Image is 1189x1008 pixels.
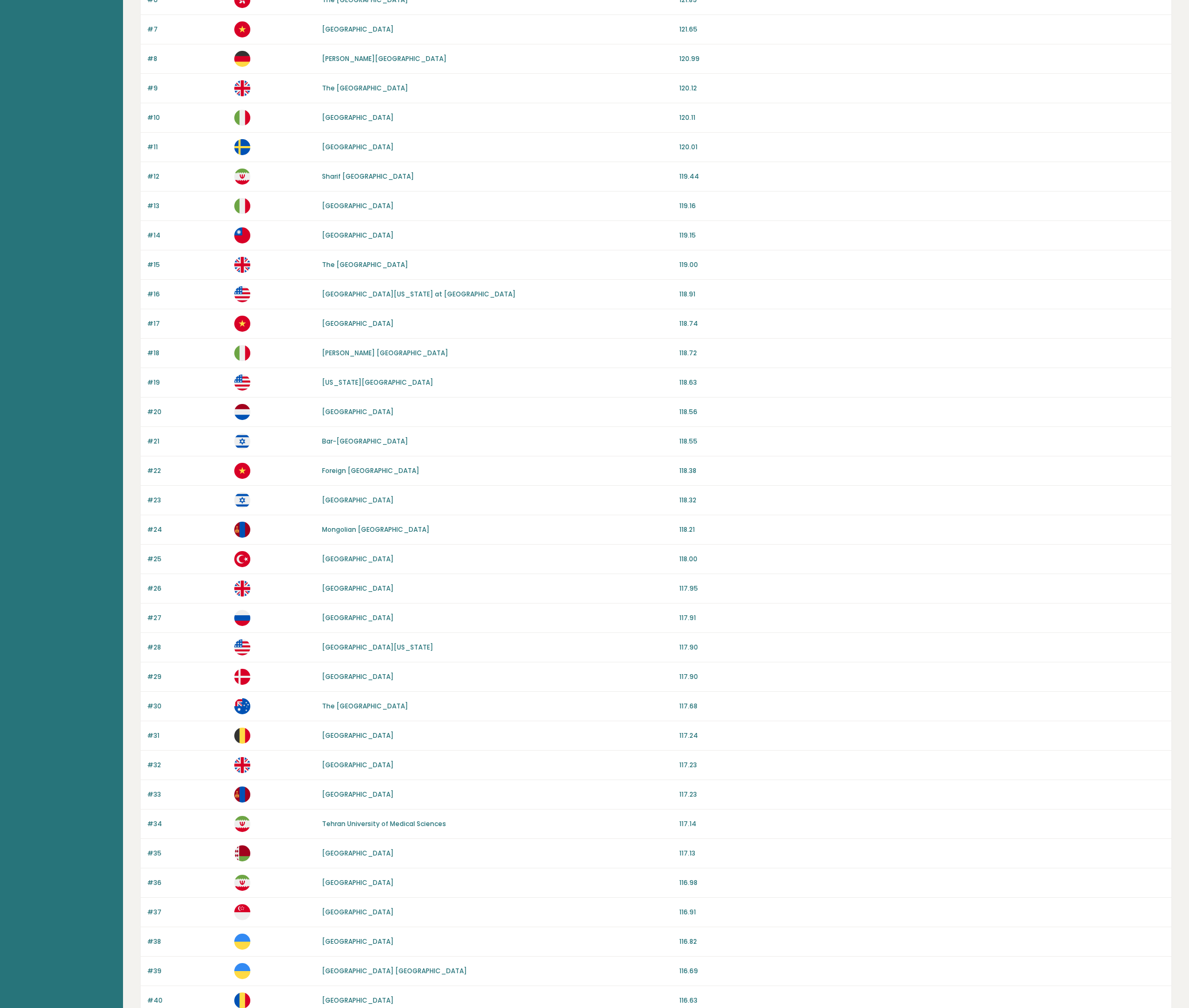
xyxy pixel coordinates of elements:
img: de.svg [234,51,250,67]
img: il.svg [234,433,250,449]
p: 118.72 [679,348,1165,358]
img: vn.svg [234,316,250,332]
p: 118.74 [679,319,1165,329]
p: 121.65 [679,25,1165,34]
a: [GEOGRAPHIC_DATA] [322,878,394,887]
p: #37 [147,907,228,917]
img: tw.svg [234,227,250,243]
a: [US_STATE][GEOGRAPHIC_DATA] [322,378,433,387]
p: 117.23 [679,790,1165,799]
img: tr.svg [234,551,250,567]
a: The [GEOGRAPHIC_DATA] [322,701,408,711]
img: it.svg [234,110,250,126]
img: ua.svg [234,963,250,979]
p: 118.38 [679,466,1165,476]
a: [GEOGRAPHIC_DATA] [322,760,394,769]
a: [GEOGRAPHIC_DATA] [322,407,394,416]
img: ir.svg [234,816,250,832]
p: 117.90 [679,672,1165,682]
p: 116.69 [679,966,1165,976]
p: #25 [147,554,228,564]
img: by.svg [234,845,250,861]
a: [GEOGRAPHIC_DATA] [322,996,394,1005]
a: [GEOGRAPHIC_DATA] [322,672,394,681]
p: 117.95 [679,584,1165,593]
p: #11 [147,142,228,152]
p: #20 [147,407,228,417]
p: #24 [147,525,228,534]
a: [GEOGRAPHIC_DATA] [322,231,394,240]
p: #18 [147,348,228,358]
a: Bar-[GEOGRAPHIC_DATA] [322,437,408,446]
img: mn.svg [234,522,250,538]
p: #23 [147,495,228,505]
p: #36 [147,878,228,888]
p: #26 [147,584,228,593]
p: 120.11 [679,113,1165,123]
a: Mongolian [GEOGRAPHIC_DATA] [322,525,429,534]
img: vn.svg [234,463,250,479]
p: 118.56 [679,407,1165,417]
p: #10 [147,113,228,123]
p: #22 [147,466,228,476]
p: #15 [147,260,228,270]
a: [GEOGRAPHIC_DATA] [322,849,394,858]
a: [GEOGRAPHIC_DATA] [322,113,394,122]
p: 117.90 [679,643,1165,652]
a: [GEOGRAPHIC_DATA] [322,613,394,622]
p: #32 [147,760,228,770]
img: au.svg [234,698,250,714]
p: 117.14 [679,819,1165,829]
p: 118.21 [679,525,1165,534]
a: Tehran University of Medical Sciences [322,819,446,828]
img: ru.svg [234,610,250,626]
img: us.svg [234,375,250,391]
a: The [GEOGRAPHIC_DATA] [322,83,408,93]
p: 119.00 [679,260,1165,270]
img: be.svg [234,728,250,744]
a: [GEOGRAPHIC_DATA] [322,495,394,505]
a: [GEOGRAPHIC_DATA] [322,142,394,151]
p: 120.01 [679,142,1165,152]
p: #8 [147,54,228,64]
p: 116.63 [679,996,1165,1005]
img: gb.svg [234,257,250,273]
a: [GEOGRAPHIC_DATA] [322,937,394,946]
p: 119.16 [679,201,1165,211]
p: #17 [147,319,228,329]
p: #34 [147,819,228,829]
p: 116.82 [679,937,1165,946]
img: il.svg [234,492,250,508]
p: 118.32 [679,495,1165,505]
p: #30 [147,701,228,711]
a: [GEOGRAPHIC_DATA][US_STATE] [322,643,433,652]
p: 117.13 [679,849,1165,858]
a: The [GEOGRAPHIC_DATA] [322,260,408,269]
p: #38 [147,937,228,946]
p: #14 [147,231,228,240]
img: it.svg [234,345,250,361]
img: ir.svg [234,875,250,891]
p: #16 [147,289,228,299]
p: 119.44 [679,172,1165,181]
a: [GEOGRAPHIC_DATA] [322,790,394,799]
img: dk.svg [234,669,250,685]
p: 120.12 [679,83,1165,93]
a: [GEOGRAPHIC_DATA] [322,554,394,563]
a: [GEOGRAPHIC_DATA] [322,731,394,740]
img: us.svg [234,286,250,302]
p: #29 [147,672,228,682]
a: [GEOGRAPHIC_DATA] [322,319,394,328]
p: #33 [147,790,228,799]
p: #21 [147,437,228,446]
p: 119.15 [679,231,1165,240]
img: gb.svg [234,581,250,597]
img: gb.svg [234,80,250,96]
p: #12 [147,172,228,181]
p: 117.68 [679,701,1165,711]
img: se.svg [234,139,250,155]
img: gb.svg [234,757,250,773]
p: #27 [147,613,228,623]
p: 120.99 [679,54,1165,64]
p: 116.98 [679,878,1165,888]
